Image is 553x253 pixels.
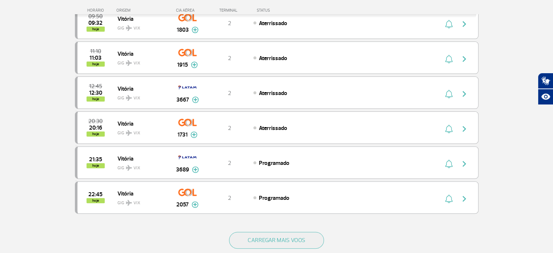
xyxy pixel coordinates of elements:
img: destiny_airplane.svg [126,200,132,206]
span: Aterrissado [259,90,287,97]
span: 2 [228,194,231,202]
img: sino-painel-voo.svg [445,55,453,63]
span: GIG [117,126,164,137]
img: mais-info-painel-voo.svg [191,131,197,138]
span: Vitória [117,49,164,58]
span: GIG [117,56,164,67]
button: Abrir recursos assistivos. [538,89,553,105]
span: 3667 [176,95,189,104]
span: 2 [228,90,231,97]
span: 2 [228,159,231,167]
div: STATUS [253,8,312,13]
span: 1731 [177,130,188,139]
span: 2057 [176,200,189,209]
button: CARREGAR MAIS VOOS [229,232,324,249]
span: GIG [117,161,164,171]
span: 3689 [176,165,189,174]
img: seta-direita-painel-voo.svg [460,124,469,133]
div: TERMINAL [206,8,253,13]
span: 2025-09-30 09:50:00 [88,14,103,19]
span: hoje [87,27,105,32]
img: mais-info-painel-voo.svg [192,166,199,173]
div: CIA AÉREA [169,8,206,13]
span: 2025-09-30 21:35:00 [89,157,102,162]
span: Aterrissado [259,55,287,62]
span: GIG [117,196,164,206]
img: destiny_airplane.svg [126,130,132,136]
img: destiny_airplane.svg [126,165,132,171]
span: VIX [133,95,140,102]
span: Aterrissado [259,124,287,132]
img: mais-info-painel-voo.svg [192,27,199,33]
span: 2 [228,55,231,62]
span: VIX [133,130,140,137]
span: hoje [87,62,105,67]
div: Plugin de acessibilidade da Hand Talk. [538,73,553,105]
img: sino-painel-voo.svg [445,90,453,98]
div: HORÁRIO [77,8,117,13]
img: seta-direita-painel-voo.svg [460,159,469,168]
div: ORIGEM [116,8,169,13]
img: destiny_airplane.svg [126,25,132,31]
img: seta-direita-painel-voo.svg [460,20,469,28]
span: hoje [87,163,105,168]
span: GIG [117,91,164,102]
img: mais-info-painel-voo.svg [192,96,199,103]
span: GIG [117,21,164,32]
img: mais-info-painel-voo.svg [191,62,198,68]
span: VIX [133,60,140,67]
span: Vitória [117,14,164,23]
span: 1915 [177,60,188,69]
span: 2025-09-30 22:45:00 [88,192,103,197]
img: seta-direita-painel-voo.svg [460,90,469,98]
span: Vitória [117,154,164,163]
span: 2025-09-30 20:30:00 [88,119,103,124]
span: 2025-09-30 11:03:53 [89,55,101,60]
span: hoje [87,96,105,102]
span: 2025-09-30 09:32:00 [88,20,103,25]
img: destiny_airplane.svg [126,60,132,66]
span: 2 [228,124,231,132]
span: Aterrissado [259,20,287,27]
img: sino-painel-voo.svg [445,124,453,133]
span: Vitória [117,119,164,128]
img: sino-painel-voo.svg [445,159,453,168]
span: Programado [259,194,289,202]
span: 2025-09-30 12:45:00 [89,84,102,89]
span: 1803 [177,25,189,34]
span: VIX [133,25,140,32]
span: 2025-09-30 12:30:00 [89,90,102,95]
img: sino-painel-voo.svg [445,194,453,203]
span: 2025-09-30 11:10:00 [90,49,101,54]
img: sino-painel-voo.svg [445,20,453,28]
img: seta-direita-painel-voo.svg [460,194,469,203]
button: Abrir tradutor de língua de sinais. [538,73,553,89]
img: mais-info-painel-voo.svg [192,201,199,208]
img: destiny_airplane.svg [126,95,132,101]
img: seta-direita-painel-voo.svg [460,55,469,63]
span: 2 [228,20,231,27]
span: Programado [259,159,289,167]
span: hoje [87,198,105,203]
span: hoje [87,131,105,137]
span: Vitória [117,189,164,198]
span: Vitória [117,84,164,93]
span: 2025-09-30 20:16:12 [89,125,102,130]
span: VIX [133,200,140,206]
span: VIX [133,165,140,171]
